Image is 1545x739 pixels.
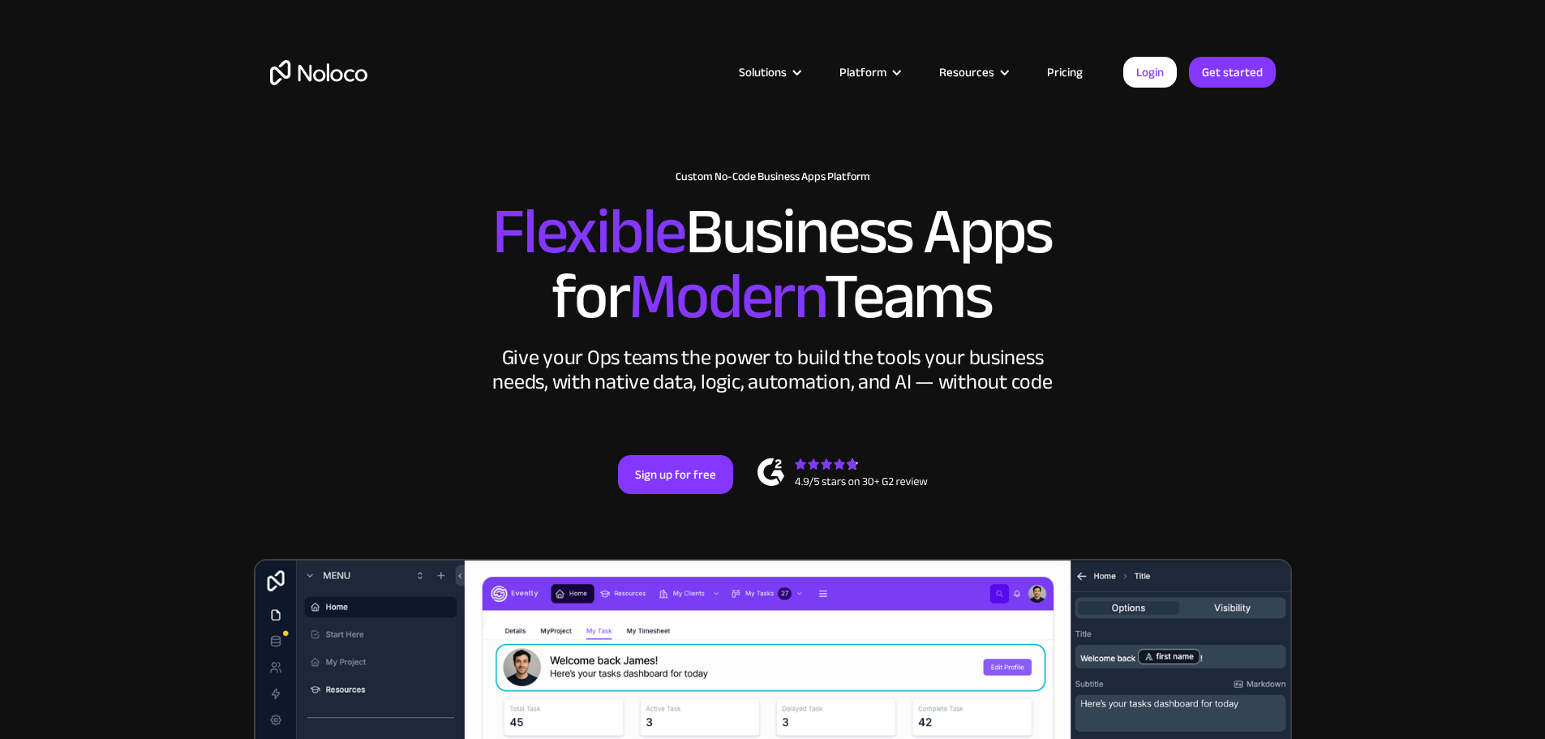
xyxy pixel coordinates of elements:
[1027,62,1103,83] a: Pricing
[489,346,1057,394] div: Give your Ops teams the power to build the tools your business needs, with native data, logic, au...
[270,170,1276,183] h1: Custom No-Code Business Apps Platform
[270,60,367,85] a: home
[1123,57,1177,88] a: Login
[739,62,787,83] div: Solutions
[719,62,819,83] div: Solutions
[939,62,994,83] div: Resources
[839,62,886,83] div: Platform
[270,200,1276,329] h2: Business Apps for Teams
[629,236,824,357] span: Modern
[1189,57,1276,88] a: Get started
[819,62,919,83] div: Platform
[618,455,733,494] a: Sign up for free
[919,62,1027,83] div: Resources
[492,171,685,292] span: Flexible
